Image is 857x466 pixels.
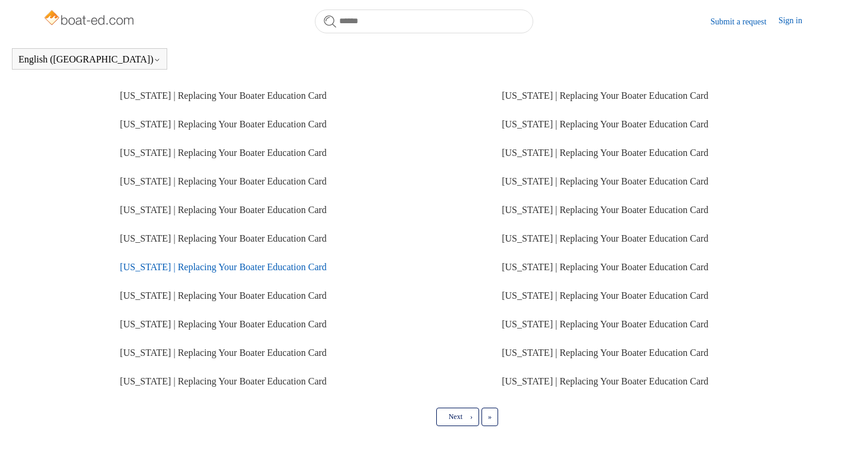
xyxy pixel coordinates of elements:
a: [US_STATE] | Replacing Your Boater Education Card [120,90,327,101]
a: [US_STATE] | Replacing Your Boater Education Card [120,205,327,215]
a: [US_STATE] | Replacing Your Boater Education Card [502,290,708,301]
a: [US_STATE] | Replacing Your Boater Education Card [502,176,708,186]
a: [US_STATE] | Replacing Your Boater Education Card [120,376,327,386]
a: [US_STATE] | Replacing Your Boater Education Card [120,319,327,329]
a: [US_STATE] | Replacing Your Boater Education Card [120,119,327,129]
a: [US_STATE] | Replacing Your Boater Education Card [120,148,327,158]
a: [US_STATE] | Replacing Your Boater Education Card [120,262,327,272]
button: English ([GEOGRAPHIC_DATA]) [18,54,161,65]
a: [US_STATE] | Replacing Your Boater Education Card [120,233,327,243]
a: [US_STATE] | Replacing Your Boater Education Card [502,262,708,272]
img: Boat-Ed Help Center home page [43,7,137,31]
a: [US_STATE] | Replacing Your Boater Education Card [120,176,327,186]
a: [US_STATE] | Replacing Your Boater Education Card [502,376,708,386]
span: » [488,412,492,421]
a: [US_STATE] | Replacing Your Boater Education Card [502,119,708,129]
a: [US_STATE] | Replacing Your Boater Education Card [502,348,708,358]
input: Search [315,10,533,33]
a: [US_STATE] | Replacing Your Boater Education Card [120,290,327,301]
a: [US_STATE] | Replacing Your Boater Education Card [502,319,708,329]
a: Sign in [778,14,814,29]
a: [US_STATE] | Replacing Your Boater Education Card [502,233,708,243]
a: [US_STATE] | Replacing Your Boater Education Card [502,90,708,101]
a: [US_STATE] | Replacing Your Boater Education Card [502,148,708,158]
a: [US_STATE] | Replacing Your Boater Education Card [502,205,708,215]
a: [US_STATE] | Replacing Your Boater Education Card [120,348,327,358]
a: Submit a request [711,15,778,28]
span: Next [449,412,462,421]
span: › [470,412,473,421]
a: Next [436,408,479,426]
